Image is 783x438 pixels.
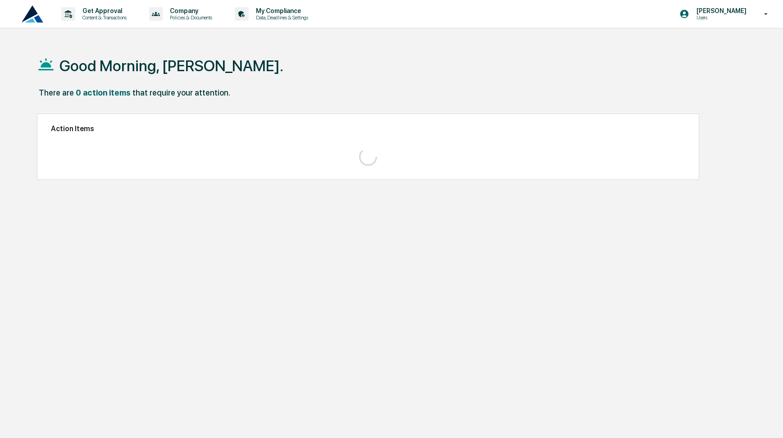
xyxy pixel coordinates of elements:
[59,57,283,75] h1: Good Morning, [PERSON_NAME].
[39,88,74,97] div: There are
[249,7,313,14] p: My Compliance
[163,7,217,14] p: Company
[689,14,751,21] p: Users
[249,14,313,21] p: Data, Deadlines & Settings
[163,14,217,21] p: Policies & Documents
[75,7,131,14] p: Get Approval
[689,7,751,14] p: [PERSON_NAME]
[132,88,230,97] div: that require your attention.
[76,88,131,97] div: 0 action items
[75,14,131,21] p: Content & Transactions
[51,124,685,133] h2: Action Items
[22,5,43,23] img: logo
